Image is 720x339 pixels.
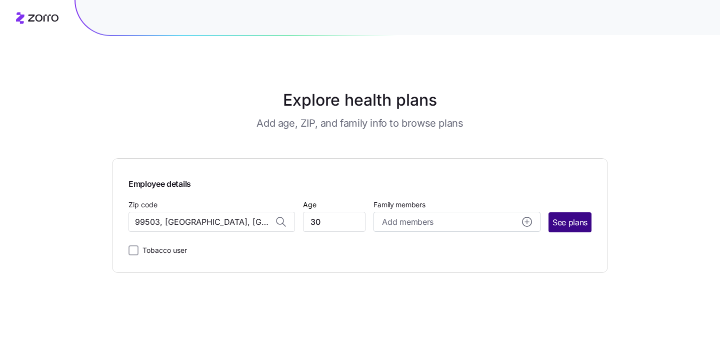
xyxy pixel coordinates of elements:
[373,200,540,210] span: Family members
[552,216,587,229] span: See plans
[382,216,433,228] span: Add members
[256,116,463,130] h3: Add age, ZIP, and family info to browse plans
[522,217,532,227] svg: add icon
[128,199,157,210] label: Zip code
[303,199,316,210] label: Age
[128,175,191,190] span: Employee details
[303,212,365,232] input: Age
[373,212,540,232] button: Add membersadd icon
[128,212,295,232] input: Zip code
[548,212,591,232] button: See plans
[138,244,187,256] label: Tobacco user
[137,88,583,112] h1: Explore health plans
